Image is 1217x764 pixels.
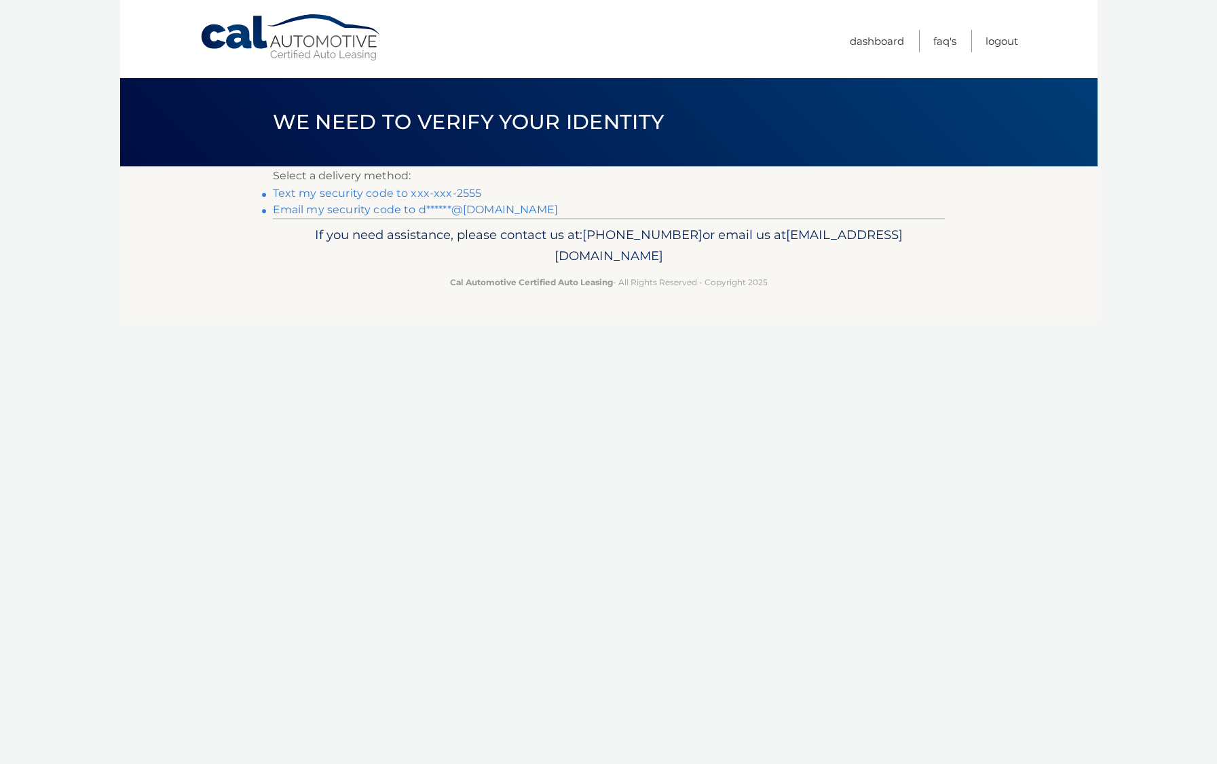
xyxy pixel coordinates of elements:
p: Select a delivery method: [273,166,945,185]
strong: Cal Automotive Certified Auto Leasing [450,277,613,287]
span: [PHONE_NUMBER] [582,227,703,242]
a: Dashboard [850,30,904,52]
a: FAQ's [933,30,956,52]
a: Text my security code to xxx-xxx-2555 [273,187,482,200]
p: - All Rights Reserved - Copyright 2025 [282,275,936,289]
a: Email my security code to d******@[DOMAIN_NAME] [273,203,559,216]
span: We need to verify your identity [273,109,664,134]
a: Cal Automotive [200,14,383,62]
p: If you need assistance, please contact us at: or email us at [282,224,936,268]
a: Logout [986,30,1018,52]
